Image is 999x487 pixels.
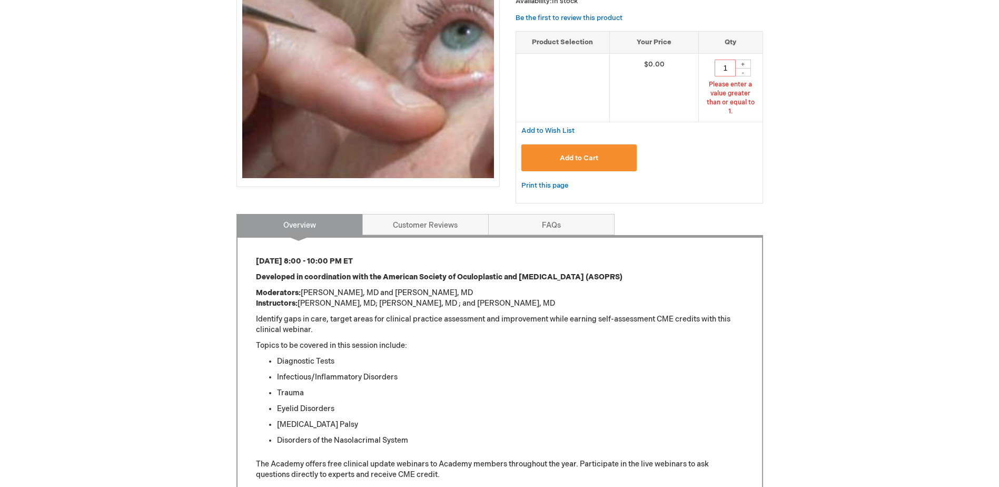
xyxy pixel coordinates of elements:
[362,214,489,235] a: Customer Reviews
[256,272,622,281] strong: Developed in coordination with the American Society of Oculoplastic and [MEDICAL_DATA] (ASOPRS)
[715,60,736,76] input: Qty
[277,420,744,430] li: [MEDICAL_DATA] Palsy
[735,60,751,69] div: +
[277,372,744,383] li: Infectious/Inflammatory Disorders
[488,214,615,235] a: FAQs
[277,388,744,398] li: Trauma
[521,126,575,135] a: Add to Wish List
[560,154,598,162] span: Add to Cart
[256,459,744,480] p: The Academy offers free clinical update webinars to Academy members throughout the year. Particip...
[256,288,744,309] p: [PERSON_NAME], MD and [PERSON_NAME], MD [PERSON_NAME], MD; [PERSON_NAME], MD ; and [PERSON_NAME], MD
[277,404,744,414] li: Eyelid Disorders
[521,179,568,192] a: Print this page
[256,314,744,335] p: Identify gaps in care, target areas for clinical practice assessment and improvement while earnin...
[735,68,751,76] div: -
[256,288,301,297] strong: Moderators:
[256,340,744,351] p: Topics to be covered in this session include:
[609,53,699,122] td: $0.00
[521,144,637,171] button: Add to Cart
[609,32,699,54] th: Your Price
[704,80,757,116] div: Please enter a value greater than or equal to 1.
[277,435,744,446] li: Disorders of the Nasolacrimal System
[516,32,610,54] th: Product Selection
[256,299,298,308] strong: Instructors:
[516,14,622,22] a: Be the first to review this product
[277,356,744,367] li: Diagnostic Tests
[699,32,763,54] th: Qty
[256,257,353,266] strong: [DATE] 8:00 - 10:00 PM ET
[236,214,363,235] a: Overview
